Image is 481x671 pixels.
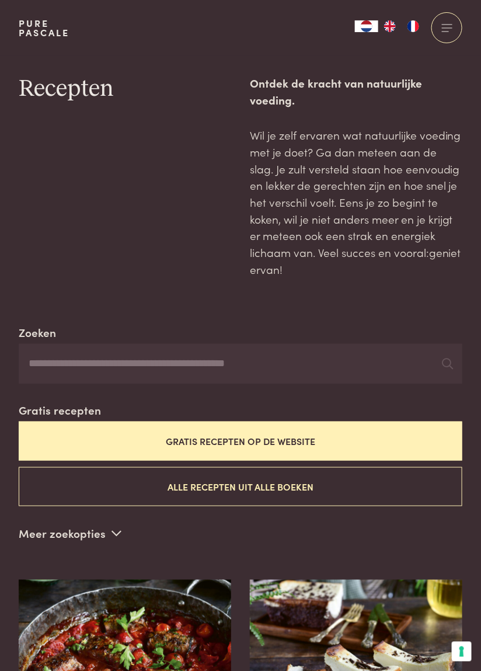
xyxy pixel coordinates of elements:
[355,20,378,32] a: NL
[378,20,402,32] a: EN
[250,75,422,107] strong: Ontdek de kracht van natuurlijke voeding.
[19,525,122,543] p: Meer zoekopties
[378,20,425,32] ul: Language list
[355,20,425,32] aside: Language selected: Nederlands
[402,20,425,32] a: FR
[19,402,101,419] label: Gratis recepten
[19,422,462,461] button: Gratis recepten op de website
[355,20,378,32] div: Language
[19,19,69,37] a: PurePascale
[19,467,462,506] button: Alle recepten uit alle boeken
[19,324,56,341] label: Zoeken
[250,127,462,277] p: Wil je zelf ervaren wat natuurlijke voeding met je doet? Ga dan meteen aan de slag. Je zult verst...
[19,75,231,104] h1: Recepten
[452,642,472,662] button: Uw voorkeuren voor toestemming voor trackingtechnologieën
